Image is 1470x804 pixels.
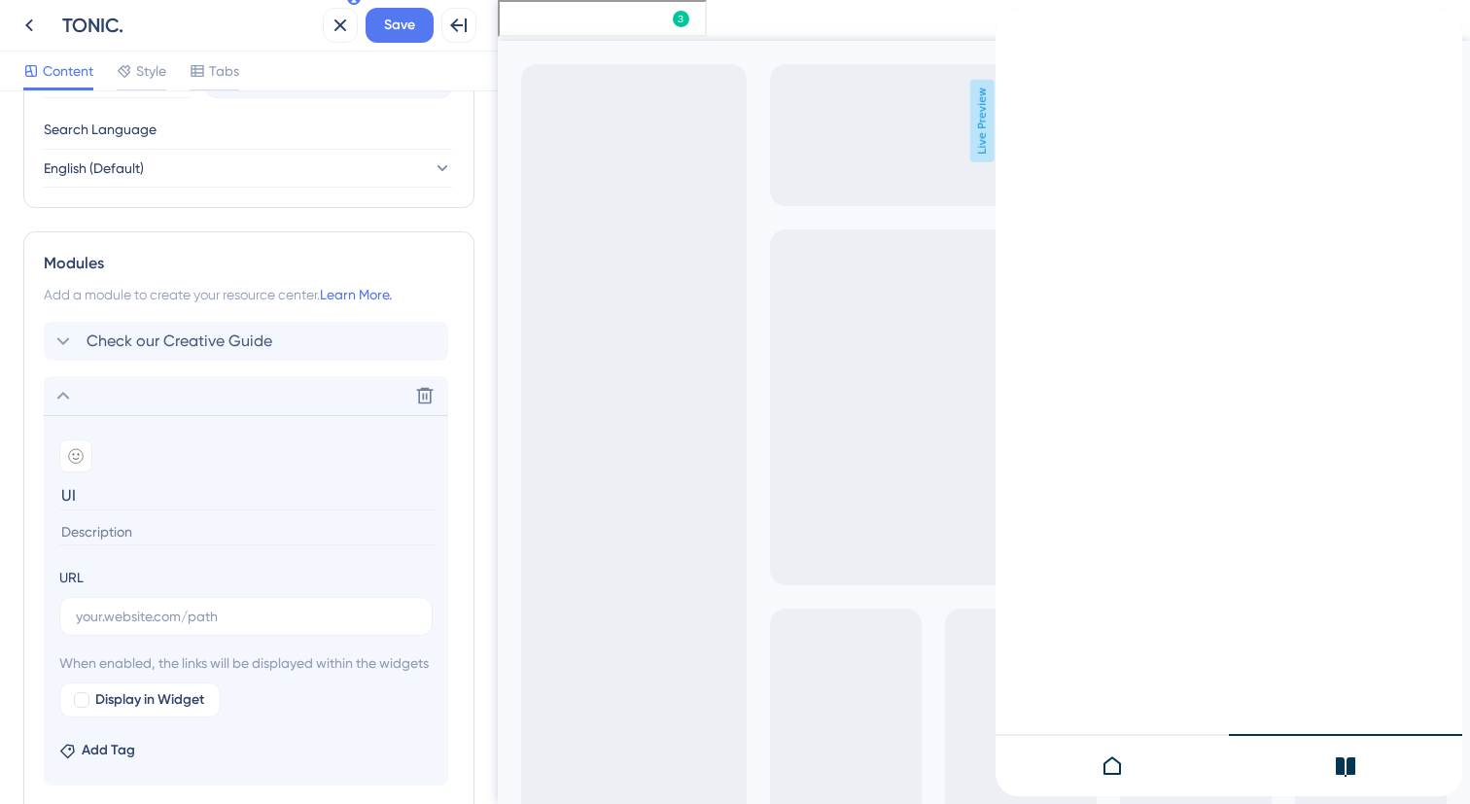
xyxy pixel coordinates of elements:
[384,14,415,37] span: Save
[82,739,135,762] span: Add Tag
[87,330,272,353] span: Check our Creative Guide
[472,80,497,162] span: Live Preview
[59,739,135,762] button: Add Tag
[320,287,392,302] a: Learn More.
[59,566,84,589] div: URL
[59,519,437,545] input: Description
[178,10,184,25] div: 3
[76,606,416,627] input: your.website.com/path
[95,688,204,712] span: Display in Widget
[46,5,165,28] span: Resource Center
[44,252,454,275] div: Modules
[59,651,433,675] span: When enabled, the links will be displayed within the widgets
[136,59,166,83] span: Style
[62,12,315,39] div: TONIC.
[43,59,93,83] span: Content
[44,118,157,141] span: Search Language
[44,157,144,180] span: English (Default)
[366,8,434,43] button: Save
[44,149,452,188] button: English (Default)
[59,480,437,510] input: Header
[44,322,454,361] div: Check our Creative Guide
[209,59,239,83] span: Tabs
[44,287,320,302] span: Add a module to create your resource center.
